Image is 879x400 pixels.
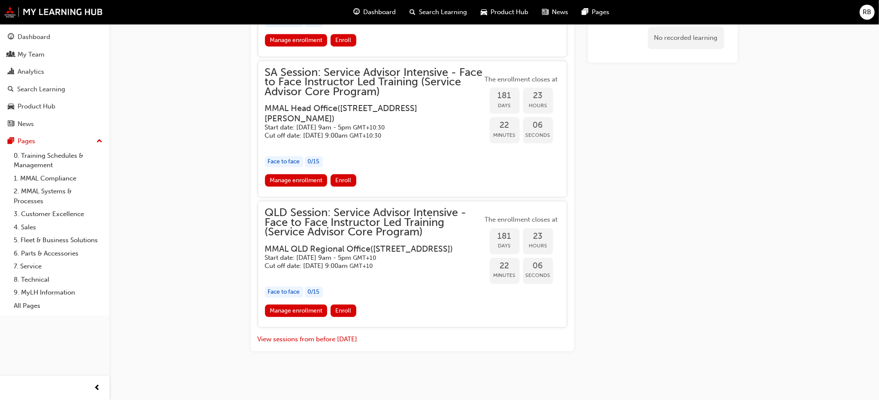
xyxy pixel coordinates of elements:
button: RB [860,5,875,20]
div: My Team [18,50,45,60]
button: Pages [3,133,106,149]
span: Australian Central Daylight Time GMT+10:30 [353,124,385,131]
span: 06 [523,120,553,130]
span: search-icon [8,86,14,93]
span: 22 [490,261,520,271]
a: 1. MMAL Compliance [10,172,106,185]
span: News [552,7,568,17]
span: 181 [490,232,520,241]
a: 9. MyLH Information [10,286,106,299]
span: car-icon [481,7,487,18]
div: Face to face [265,286,303,298]
span: Enroll [335,307,351,314]
span: Pages [592,7,609,17]
span: car-icon [8,103,14,111]
div: Search Learning [17,84,65,94]
div: Dashboard [18,32,50,42]
span: pages-icon [8,138,14,145]
a: 7. Service [10,260,106,273]
span: Search Learning [419,7,467,17]
span: Australian Central Daylight Time GMT+10:30 [350,132,382,139]
span: Seconds [523,130,553,140]
a: Search Learning [3,81,106,97]
h5: Start date: [DATE] 9am - 5pm [265,254,469,262]
a: car-iconProduct Hub [474,3,535,21]
div: News [18,119,34,129]
button: DashboardMy TeamAnalyticsSearch LearningProduct HubNews [3,27,106,133]
div: Pages [18,136,35,146]
button: Enroll [331,34,356,46]
span: people-icon [8,51,14,59]
span: RB [863,7,872,17]
button: Enroll [331,174,356,186]
span: prev-icon [94,383,101,394]
button: View sessions from before [DATE] [258,334,358,344]
span: Dashboard [363,7,396,17]
span: Enroll [335,36,351,44]
span: Days [490,241,520,251]
h3: MMAL QLD Regional Office ( [STREET_ADDRESS] ) [265,244,469,254]
span: Australian Eastern Standard Time GMT+10 [350,262,373,270]
div: 0 / 15 [305,156,323,168]
h3: MMAL Head Office ( [STREET_ADDRESS][PERSON_NAME] ) [265,103,469,123]
span: Australian Eastern Standard Time GMT+10 [353,254,376,262]
span: SA Session: Service Advisor Intensive - Face to Face Instructor Led Training (Service Advisor Cor... [265,68,483,97]
a: 3. Customer Excellence [10,208,106,221]
div: Analytics [18,67,44,77]
span: The enrollment closes at [483,215,560,225]
span: 23 [523,232,553,241]
h5: Cut off date: [DATE] 9:00am [265,132,469,140]
a: Product Hub [3,99,106,114]
span: pages-icon [582,7,588,18]
span: guage-icon [8,33,14,41]
a: My Team [3,47,106,63]
span: Enroll [335,177,351,184]
span: Seconds [523,271,553,280]
a: 5. Fleet & Business Solutions [10,234,106,247]
span: guage-icon [353,7,360,18]
a: Dashboard [3,29,106,45]
div: No recorded learning [648,27,724,49]
a: 2. MMAL Systems & Processes [10,185,106,208]
span: Days [490,101,520,111]
a: news-iconNews [535,3,575,21]
a: Manage enrollment [265,34,328,46]
a: guage-iconDashboard [346,3,403,21]
a: Manage enrollment [265,174,328,186]
button: Enroll [331,304,356,317]
a: All Pages [10,299,106,313]
a: Manage enrollment [265,304,328,317]
a: 8. Technical [10,273,106,286]
span: up-icon [96,136,102,147]
span: Minutes [490,130,520,140]
a: Analytics [3,64,106,80]
a: 6. Parts & Accessories [10,247,106,260]
a: 4. Sales [10,221,106,234]
span: QLD Session: Service Advisor Intensive - Face to Face Instructor Led Training (Service Advisor Co... [265,208,483,237]
a: search-iconSearch Learning [403,3,474,21]
span: 06 [523,261,553,271]
span: 23 [523,91,553,101]
a: News [3,116,106,132]
span: news-icon [8,120,14,128]
h5: Cut off date: [DATE] 9:00am [265,262,469,270]
span: 22 [490,120,520,130]
span: search-icon [409,7,415,18]
span: Hours [523,101,553,111]
div: Product Hub [18,102,55,111]
a: 0. Training Schedules & Management [10,149,106,172]
span: The enrollment closes at [483,75,560,84]
img: mmal [4,6,103,18]
h5: Start date: [DATE] 9am - 5pm [265,123,469,132]
div: 0 / 15 [305,286,323,298]
div: Face to face [265,156,303,168]
a: pages-iconPages [575,3,616,21]
span: Hours [523,241,553,251]
span: news-icon [542,7,548,18]
button: QLD Session: Service Advisor Intensive - Face to Face Instructor Led Training (Service Advisor Co... [265,208,560,320]
span: Minutes [490,271,520,280]
span: chart-icon [8,68,14,76]
button: SA Session: Service Advisor Intensive - Face to Face Instructor Led Training (Service Advisor Cor... [265,68,560,190]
